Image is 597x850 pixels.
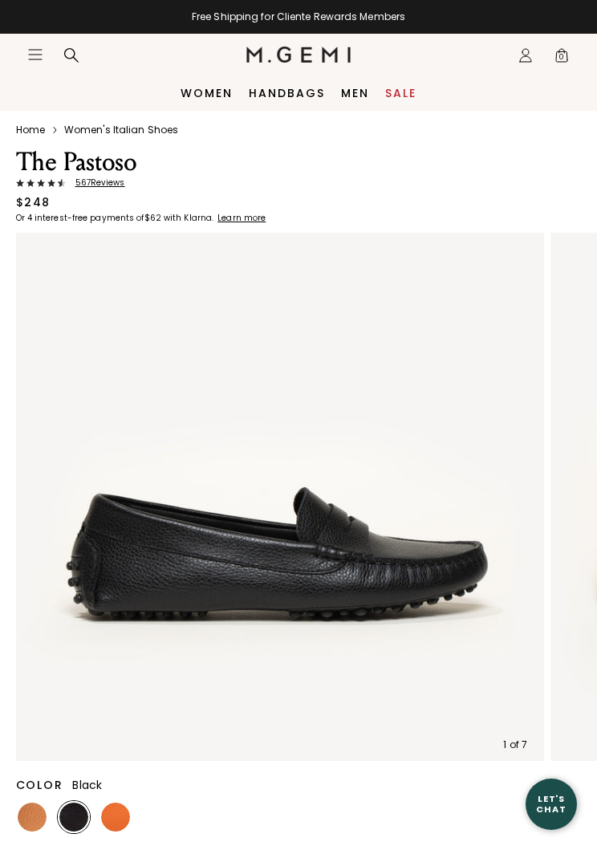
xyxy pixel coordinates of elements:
[216,214,266,223] a: Learn more
[503,738,527,751] div: 1 of 7
[101,803,130,832] img: Orangina
[164,212,216,224] klarna-placement-style-body: with Klarna
[249,87,325,100] a: Handbags
[15,233,543,761] img: The Pastoso
[16,779,63,791] h2: Color
[16,212,144,224] klarna-placement-style-body: Or 4 interest-free payments of
[72,777,102,793] span: Black
[181,87,233,100] a: Women
[526,794,577,814] div: Let's Chat
[385,87,416,100] a: Sale
[27,47,43,63] button: Open site menu
[341,87,369,100] a: Men
[144,212,161,224] klarna-placement-style-amount: $62
[16,124,45,136] a: Home
[16,178,266,188] a: 567Reviews
[217,212,266,224] klarna-placement-style-cta: Learn more
[554,51,570,67] span: 0
[246,47,351,63] img: M.Gemi
[59,803,88,832] img: Black
[16,194,51,210] div: $248
[64,124,178,136] a: Women's Italian Shoes
[16,146,266,178] h1: The Pastoso
[66,178,125,188] span: 567 Review s
[18,803,47,832] img: Tan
